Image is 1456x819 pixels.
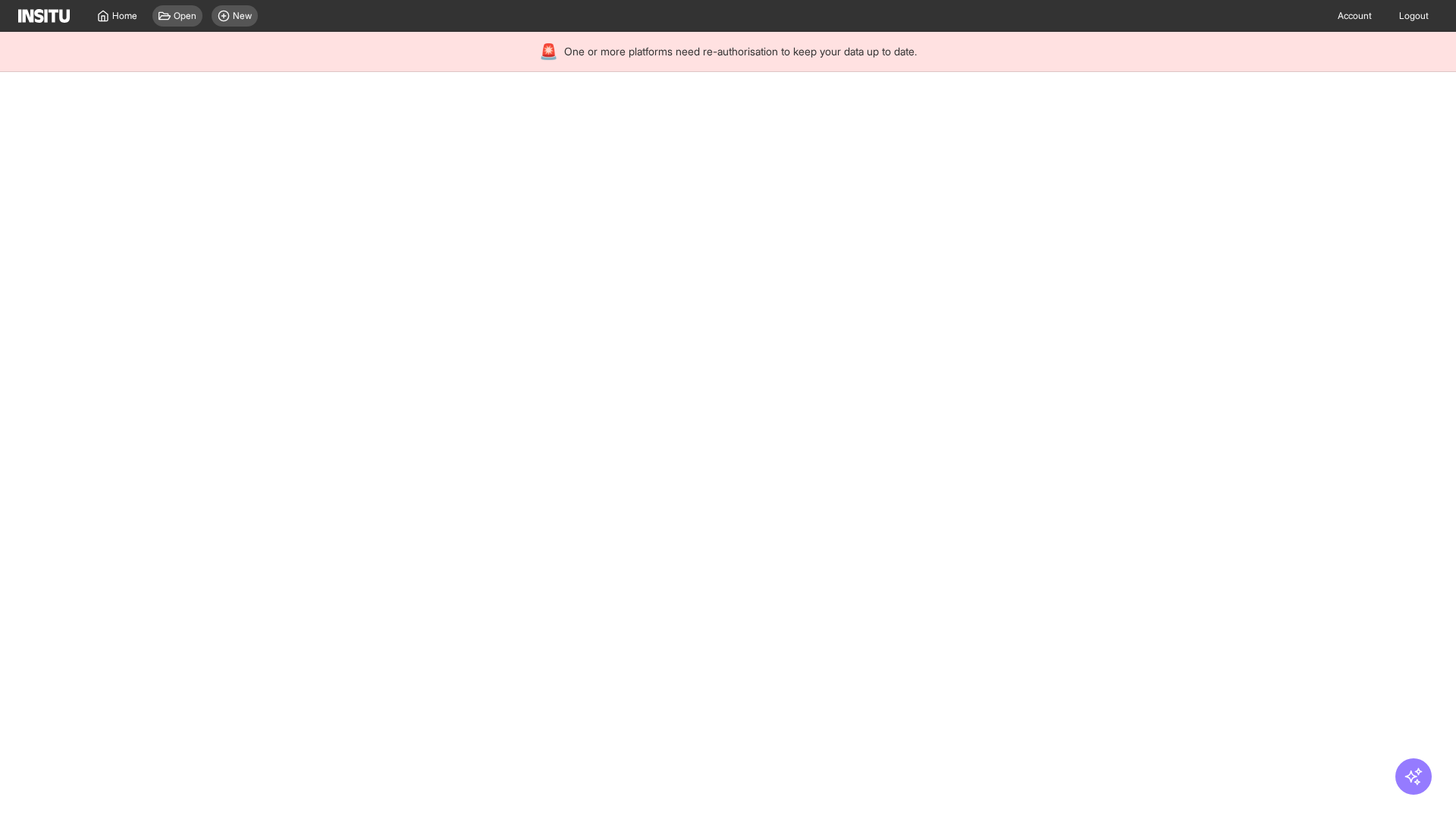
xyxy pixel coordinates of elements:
[564,44,917,59] span: One or more platforms need re-authorisation to keep your data up to date.
[174,10,196,22] span: Open
[539,41,558,62] div: 🚨
[18,9,70,23] img: Logo
[233,10,252,22] span: New
[112,10,137,22] span: Home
